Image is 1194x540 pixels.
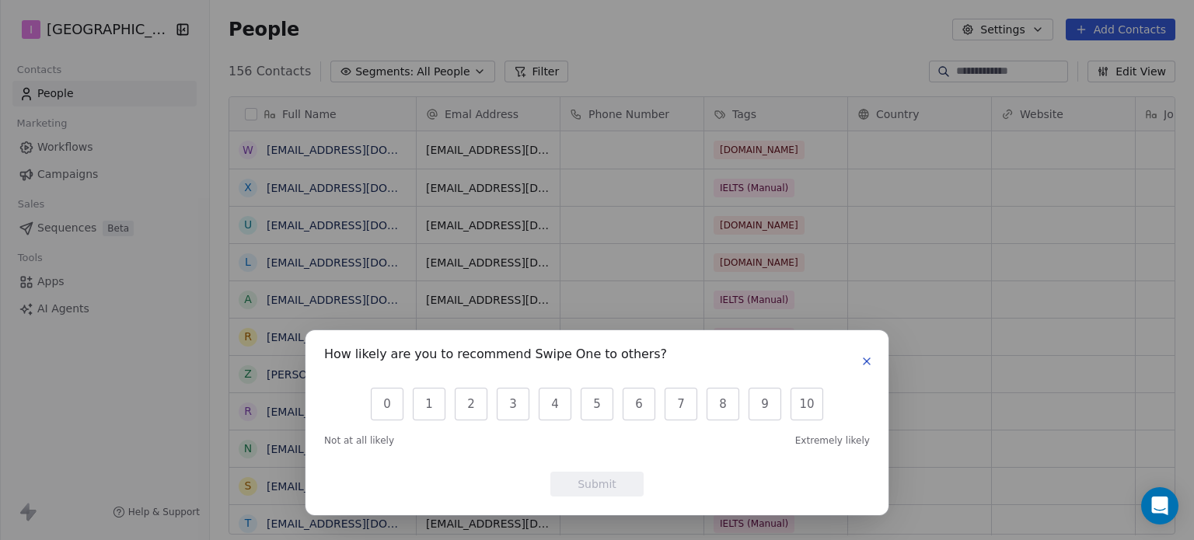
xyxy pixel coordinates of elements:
button: 5 [581,388,613,420]
h1: How likely are you to recommend Swipe One to others? [324,349,667,364]
button: 7 [665,388,697,420]
button: Submit [550,472,644,496]
button: 1 [413,388,445,420]
button: 10 [791,388,823,420]
button: 9 [749,388,781,420]
button: 4 [539,388,571,420]
button: 6 [623,388,655,420]
button: 3 [497,388,529,420]
span: Extremely likely [795,434,870,447]
button: 8 [707,388,739,420]
button: 2 [455,388,487,420]
span: Not at all likely [324,434,394,447]
button: 0 [371,388,403,420]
